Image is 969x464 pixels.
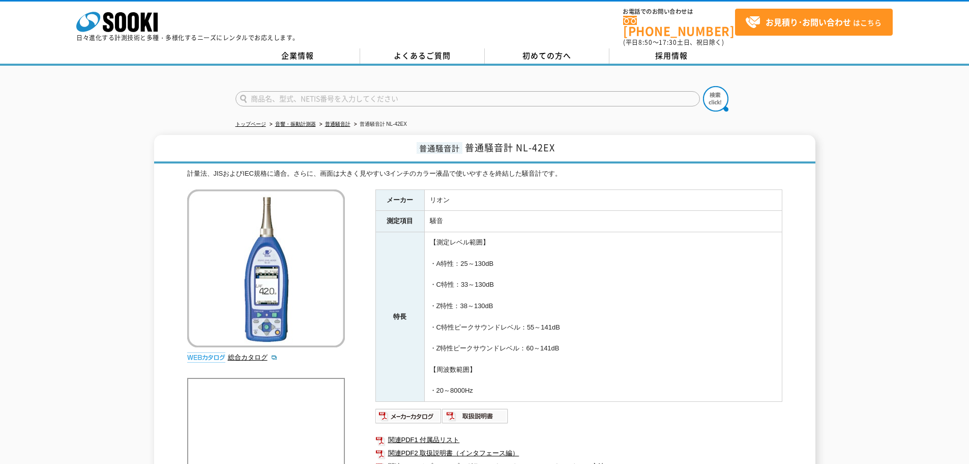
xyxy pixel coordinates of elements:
[236,91,700,106] input: 商品名、型式、NETIS番号を入力してください
[623,38,724,47] span: (平日 ～ 土日、祝日除く)
[375,447,782,460] a: 関連PDF2 取扱説明書（インタフェース編）
[465,141,555,154] span: 普通騒音計 NL-42EX
[623,16,735,37] a: [PHONE_NUMBER]
[228,353,278,361] a: 総合カタログ
[236,121,266,127] a: トップページ
[522,50,571,61] span: 初めての方へ
[325,121,350,127] a: 普通騒音計
[485,48,609,64] a: 初めての方へ
[424,211,782,232] td: 騒音
[659,38,677,47] span: 17:30
[375,211,424,232] th: 測定項目
[609,48,734,64] a: 採用情報
[352,119,407,130] li: 普通騒音計 NL-42EX
[375,189,424,211] th: メーカー
[638,38,653,47] span: 8:50
[187,352,225,363] img: webカタログ
[703,86,728,112] img: btn_search.png
[375,408,442,424] img: メーカーカタログ
[623,9,735,15] span: お電話でのお問い合わせは
[236,48,360,64] a: 企業情報
[424,189,782,211] td: リオン
[375,415,442,422] a: メーカーカタログ
[275,121,316,127] a: 音響・振動計測器
[442,415,509,422] a: 取扱説明書
[417,142,462,154] span: 普通騒音計
[187,169,782,179] div: 計量法、JISおよびIEC規格に適合。さらに、画面は大きく見やすい3インチのカラー液晶で使いやすさを終結した騒音計です。
[375,433,782,447] a: 関連PDF1 付属品リスト
[76,35,299,41] p: 日々進化する計測技術と多種・多様化するニーズにレンタルでお応えします。
[442,408,509,424] img: 取扱説明書
[424,232,782,402] td: 【測定レベル範囲】 ・A特性：25～130dB ・C特性：33～130dB ・Z特性：38～130dB ・C特性ピークサウンドレベル：55～141dB ・Z特性ピークサウンドレベル：60～141...
[187,189,345,347] img: 普通騒音計 NL-42EX
[360,48,485,64] a: よくあるご質問
[735,9,893,36] a: お見積り･お問い合わせはこちら
[375,232,424,402] th: 特長
[766,16,851,28] strong: お見積り･お問い合わせ
[745,15,882,30] span: はこちら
